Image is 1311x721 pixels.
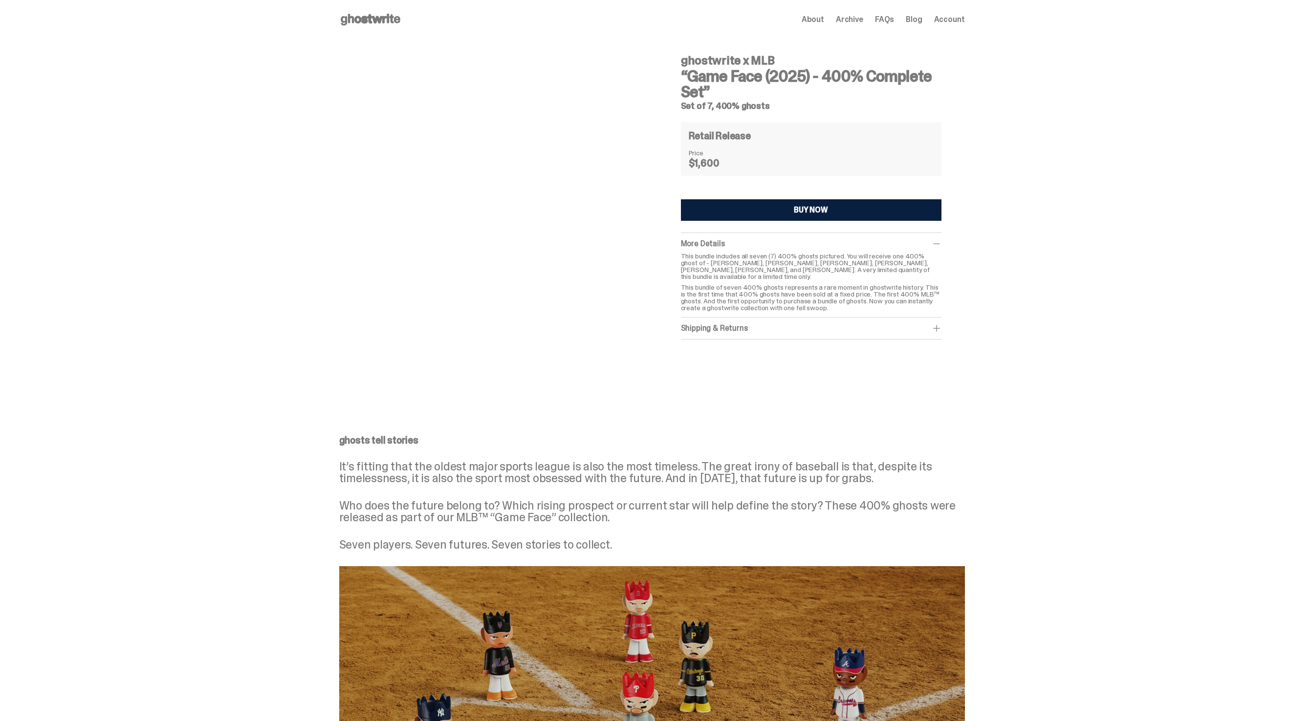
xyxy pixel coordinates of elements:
span: More Details [681,238,725,249]
a: Account [934,16,965,23]
h4: ghostwrite x MLB [681,55,941,66]
h3: “Game Face (2025) - 400% Complete Set” [681,68,941,100]
h5: Set of 7, 400% ghosts [681,102,941,110]
p: It’s fitting that the oldest major sports league is also the most timeless. The great irony of ba... [339,461,965,484]
dd: $1,600 [689,158,738,168]
p: This bundle of seven 400% ghosts represents a rare moment in ghostwrite history. This is the firs... [681,284,941,311]
p: Who does the future belong to? Which rising prospect or current star will help define the story? ... [339,500,965,523]
a: Archive [836,16,863,23]
div: BUY NOW [794,206,828,214]
p: ghosts tell stories [339,435,965,445]
h4: Retail Release [689,131,751,141]
a: About [802,16,824,23]
p: This bundle includes all seven (7) 400% ghosts pictured. You will receive one 400% ghost of - [PE... [681,253,941,280]
p: Seven players. Seven futures. Seven stories to collect. [339,539,965,551]
div: Shipping & Returns [681,323,941,333]
a: FAQs [875,16,894,23]
button: BUY NOW [681,199,941,221]
dt: Price [689,149,738,156]
a: Blog [906,16,922,23]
